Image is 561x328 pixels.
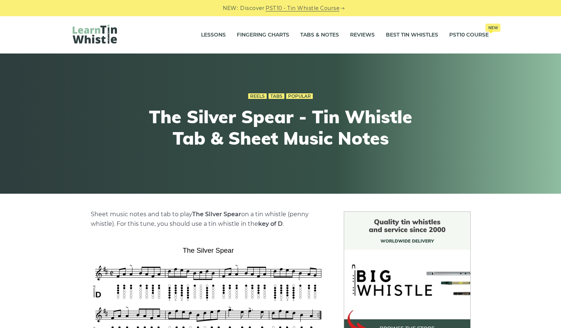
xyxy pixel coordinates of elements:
[145,106,416,149] h1: The Silver Spear - Tin Whistle Tab & Sheet Music Notes
[192,211,241,218] strong: The Silver Spear
[248,93,267,99] a: Reels
[485,24,501,32] span: New
[350,26,375,44] a: Reviews
[73,25,117,44] img: LearnTinWhistle.com
[201,26,226,44] a: Lessons
[269,93,284,99] a: Tabs
[258,220,283,227] strong: key of D
[91,210,326,229] p: Sheet music notes and tab to play on a tin whistle (penny whistle). For this tune, you should use...
[300,26,339,44] a: Tabs & Notes
[449,26,489,44] a: PST10 CourseNew
[386,26,438,44] a: Best Tin Whistles
[237,26,289,44] a: Fingering Charts
[286,93,313,99] a: Popular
